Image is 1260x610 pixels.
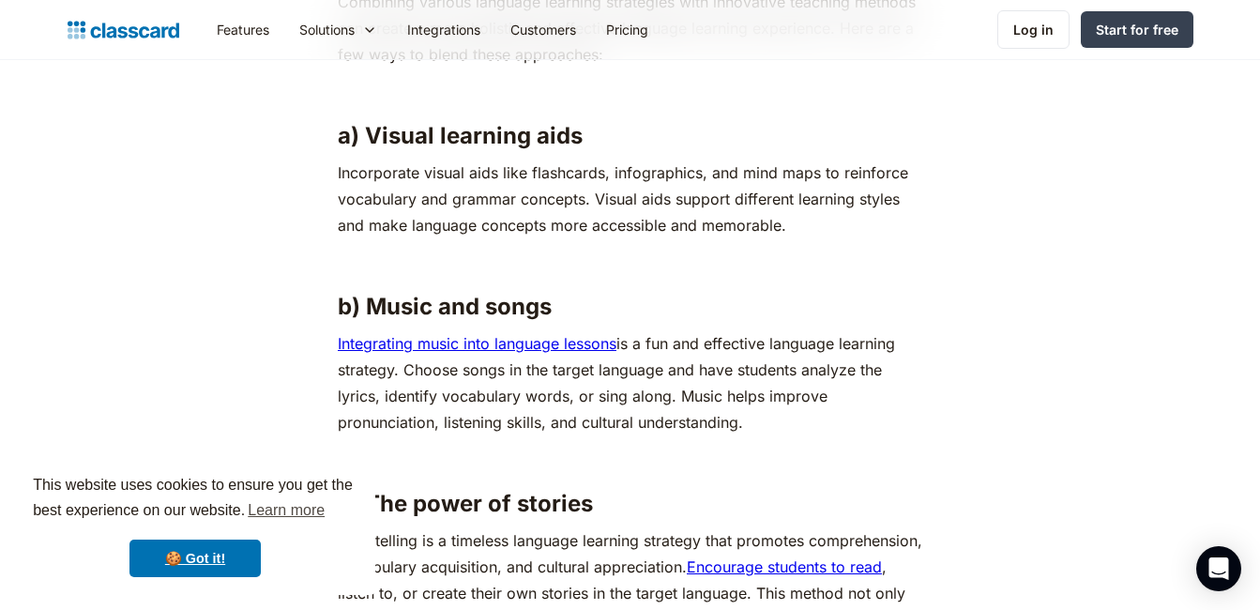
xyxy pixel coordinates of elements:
div: Open Intercom Messenger [1196,546,1241,591]
a: Pricing [591,8,663,51]
a: Encourage students to read [687,557,882,576]
p: ‍ [338,248,922,274]
div: Solutions [299,20,355,39]
a: Customers [495,8,591,51]
a: dismiss cookie message [129,540,261,577]
p: ‍ [338,445,922,471]
div: cookieconsent [15,456,375,595]
a: Features [202,8,284,51]
p: is a fun and effective language learning strategy. Choose songs in the target language and have s... [338,330,922,435]
span: This website uses cookies to ensure you get the best experience on our website. [33,474,357,525]
div: Log in [1013,20,1054,39]
p: ‍ [338,77,922,103]
div: Start for free [1096,20,1178,39]
a: Start for free [1081,11,1193,48]
a: Integrations [392,8,495,51]
div: Solutions [284,8,392,51]
a: home [68,17,179,43]
a: learn more about cookies [245,496,327,525]
p: Incorporate visual aids like flashcards, infographics, and mind maps to reinforce vocabulary and ... [338,160,922,238]
a: Log in [997,10,1070,49]
a: Integrating music into language lessons [338,334,616,353]
h3: c) The power of stories [338,490,922,518]
h3: a) Visual learning aids [338,122,922,150]
h3: b) Music and songs [338,293,922,321]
